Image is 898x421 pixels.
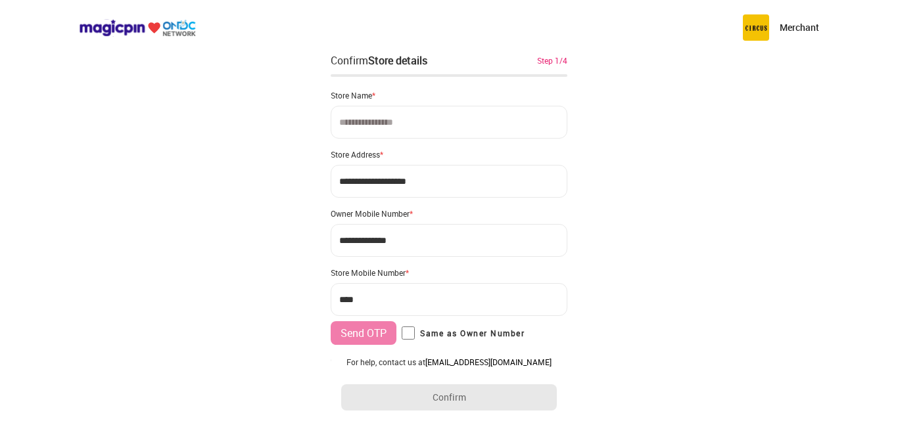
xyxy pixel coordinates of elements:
p: Merchant [780,21,819,34]
div: Store details [368,53,427,68]
img: ondc-logo-new-small.8a59708e.svg [79,19,196,37]
img: circus.b677b59b.png [743,14,769,41]
div: Confirm [331,53,427,68]
input: Same as Owner Number [402,326,415,340]
div: Owner E-mail ID [331,355,567,366]
a: [EMAIL_ADDRESS][DOMAIN_NAME] [425,357,552,367]
div: Store Mobile Number [331,267,567,278]
button: Send OTP [331,321,396,345]
div: Store Name [331,90,567,100]
div: Owner Mobile Number [331,208,567,219]
div: Store Address [331,149,567,160]
button: Confirm [341,384,557,410]
div: For help, contact us at [341,357,557,367]
div: Step 1/4 [537,55,567,66]
label: Same as Owner Number [402,326,525,340]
